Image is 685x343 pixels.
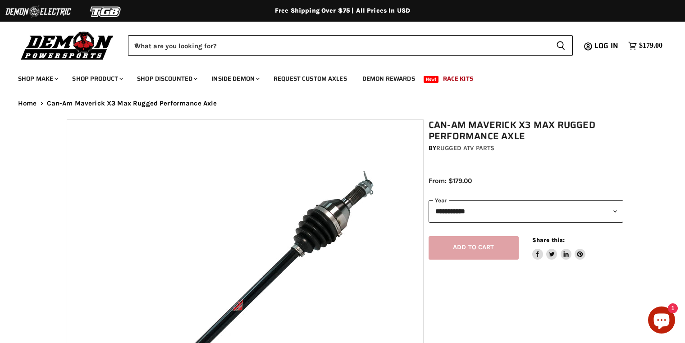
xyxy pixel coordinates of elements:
[47,100,217,107] span: Can-Am Maverick X3 Max Rugged Performance Axle
[11,66,660,88] ul: Main menu
[594,40,618,51] span: Log in
[128,35,573,56] form: Product
[130,69,203,88] a: Shop Discounted
[549,35,573,56] button: Search
[639,41,662,50] span: $179.00
[18,100,37,107] a: Home
[436,69,480,88] a: Race Kits
[356,69,422,88] a: Demon Rewards
[590,42,624,50] a: Log in
[267,69,354,88] a: Request Custom Axles
[65,69,128,88] a: Shop Product
[18,29,117,61] img: Demon Powersports
[532,237,565,243] span: Share this:
[11,69,64,88] a: Shop Make
[624,39,667,52] a: $179.00
[424,76,439,83] span: New!
[72,3,140,20] img: TGB Logo 2
[128,35,549,56] input: When autocomplete results are available use up and down arrows to review and enter to select
[532,236,586,260] aside: Share this:
[5,3,72,20] img: Demon Electric Logo 2
[429,177,472,185] span: From: $179.00
[429,143,623,153] div: by
[645,306,678,336] inbox-online-store-chat: Shopify online store chat
[436,144,494,152] a: Rugged ATV Parts
[429,200,623,222] select: year
[205,69,265,88] a: Inside Demon
[429,119,623,142] h1: Can-Am Maverick X3 Max Rugged Performance Axle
